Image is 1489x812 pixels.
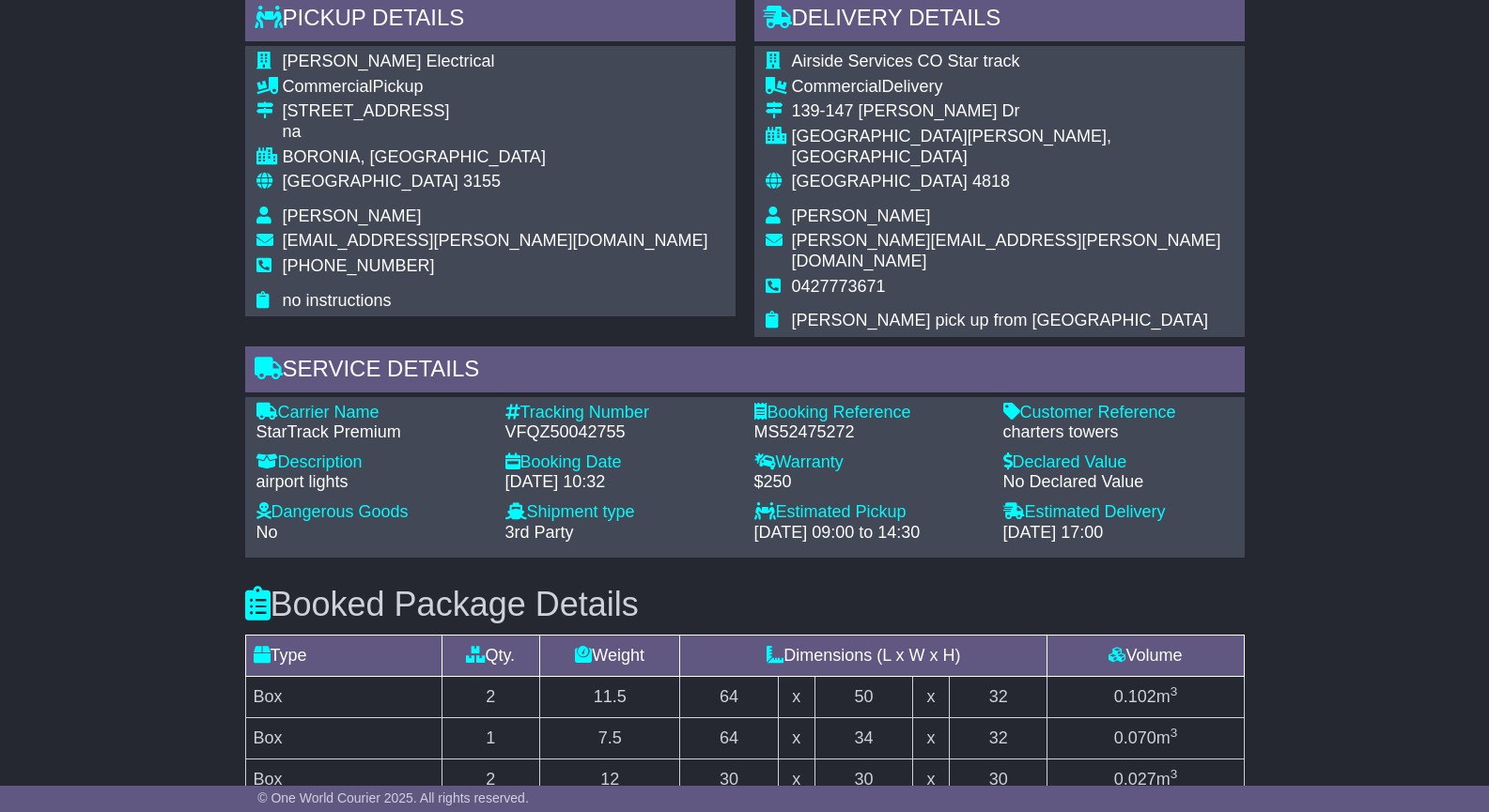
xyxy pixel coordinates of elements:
[442,676,540,717] td: 2
[283,256,435,275] span: [PHONE_NUMBER]
[949,676,1047,717] td: 32
[754,523,985,544] div: [DATE] 09:00 to 14:30
[680,676,779,717] td: 64
[505,422,736,443] div: VFQZ50042755
[792,172,968,191] span: [GEOGRAPHIC_DATA]
[754,472,985,493] div: $250
[463,172,501,191] span: 3155
[1114,770,1156,789] span: 0.027
[283,77,373,96] span: Commercial
[505,403,736,423] div: Tracking Number
[1003,452,1233,473] div: Declared Value
[442,717,540,758] td: 1
[283,101,708,122] div: [STREET_ADDRESS]
[913,758,950,800] td: x
[792,77,1233,98] div: Delivery
[245,346,1245,397] div: Service Details
[778,717,814,758] td: x
[754,452,985,473] div: Warranty
[1047,635,1244,676] td: Volume
[1114,728,1156,747] span: 0.070
[1047,758,1244,800] td: m
[245,676,442,717] td: Box
[256,452,487,473] div: Description
[505,523,574,542] span: 3rd Party
[1047,717,1244,758] td: m
[1171,726,1178,740] sup: 3
[283,172,458,191] span: [GEOGRAPHIC_DATA]
[949,717,1047,758] td: 32
[1047,676,1244,717] td: m
[792,277,886,296] span: 0427773671
[792,231,1221,270] span: [PERSON_NAME][EMAIL_ADDRESS][PERSON_NAME][DOMAIN_NAME]
[505,452,736,473] div: Booking Date
[814,758,913,800] td: 30
[680,717,779,758] td: 64
[257,790,529,805] span: © One World Courier 2025. All rights reserved.
[256,422,487,443] div: StarTrack Premium
[256,403,487,423] div: Carrier Name
[792,311,1208,329] span: [PERSON_NAME] pick up from [GEOGRAPHIC_DATA]
[256,472,487,493] div: airport lights
[680,635,1047,676] td: Dimensions (L x W x H)
[245,635,442,676] td: Type
[283,122,708,143] div: na
[256,523,278,542] span: No
[245,717,442,758] td: Box
[245,586,1245,623] h3: Booked Package Details
[540,676,680,717] td: 11.5
[1171,767,1178,781] sup: 3
[913,676,950,717] td: x
[754,422,985,443] div: MS52475272
[505,502,736,523] div: Shipment type
[792,101,1233,122] div: 139-147 [PERSON_NAME] Dr
[245,758,442,800] td: Box
[778,758,814,800] td: x
[256,502,487,523] div: Dangerous Goods
[754,403,985,423] div: Booking Reference
[1003,422,1233,443] div: charters towers
[1003,403,1233,423] div: Customer Reference
[972,172,1010,191] span: 4818
[540,635,680,676] td: Weight
[792,77,882,96] span: Commercial
[283,52,495,70] span: [PERSON_NAME] Electrical
[814,676,913,717] td: 50
[913,717,950,758] td: x
[1003,523,1233,544] div: [DATE] 17:00
[442,635,540,676] td: Qty.
[1114,687,1156,706] span: 0.102
[680,758,779,800] td: 30
[792,207,931,225] span: [PERSON_NAME]
[283,77,708,98] div: Pickup
[1171,684,1178,698] sup: 3
[283,291,392,310] span: no instructions
[1003,472,1233,493] div: No Declared Value
[814,717,913,758] td: 34
[949,758,1047,800] td: 30
[540,717,680,758] td: 7.5
[754,502,985,523] div: Estimated Pickup
[792,52,1020,70] span: Airside Services CO Star track
[540,758,680,800] td: 12
[792,127,1233,167] div: [GEOGRAPHIC_DATA][PERSON_NAME], [GEOGRAPHIC_DATA]
[283,207,422,225] span: [PERSON_NAME]
[505,472,736,493] div: [DATE] 10:32
[283,147,708,168] div: BORONIA, [GEOGRAPHIC_DATA]
[283,231,708,250] span: [EMAIL_ADDRESS][PERSON_NAME][DOMAIN_NAME]
[1003,502,1233,523] div: Estimated Delivery
[778,676,814,717] td: x
[442,758,540,800] td: 2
